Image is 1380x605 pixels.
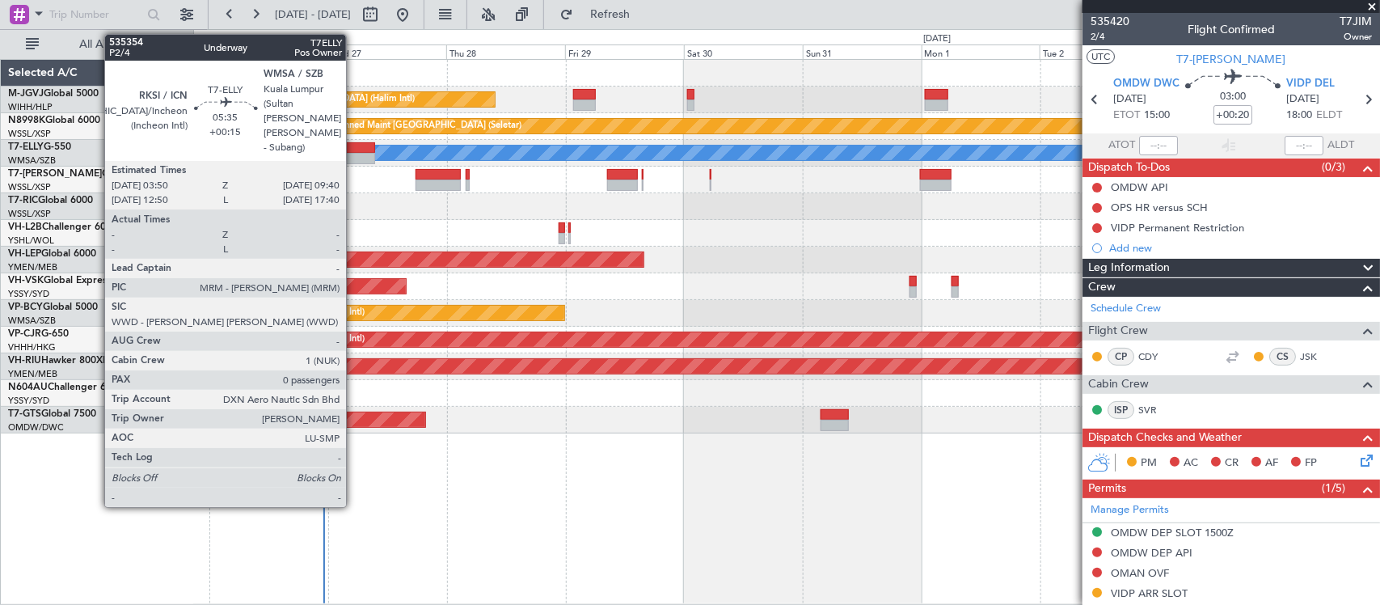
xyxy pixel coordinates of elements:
span: Refresh [576,9,644,20]
a: WSSL/XSP [8,181,51,193]
a: YSHL/WOL [8,235,54,247]
span: Crew [1088,278,1116,297]
span: OMDW DWC [1113,76,1180,92]
span: M-JGVJ [8,89,44,99]
a: YMEN/MEB [8,261,57,273]
span: VP-BCY [8,302,43,312]
span: N8998K [8,116,45,125]
div: VIDP ARR SLOT [1111,586,1188,600]
span: N604AU [8,383,48,392]
div: [DATE] [924,32,952,46]
div: Planned Maint [GEOGRAPHIC_DATA] (Seletar) [332,114,522,138]
span: CR [1225,455,1239,472]
a: WMSA/SZB [8,154,56,167]
a: WSSL/XSP [8,128,51,140]
span: AC [1184,455,1198,472]
span: VP-CJR [8,329,41,339]
a: T7-RICGlobal 6000 [8,196,93,205]
span: VH-VSK [8,276,44,286]
span: (0/3) [1322,159,1345,176]
a: T7-ELLYG-550 [8,142,71,152]
a: OMDW/DWC [8,421,64,434]
span: Flight Crew [1088,322,1148,341]
span: All Aircraft [42,39,171,50]
span: T7-[PERSON_NAME] [8,169,102,179]
span: PM [1141,455,1157,472]
a: WSSL/XSP [8,208,51,220]
a: YSSY/SYD [8,288,49,300]
div: Planned Maint [GEOGRAPHIC_DATA] ([GEOGRAPHIC_DATA] Intl) [95,301,365,325]
a: WMSA/SZB [8,315,56,327]
span: T7-RIC [8,196,38,205]
span: FP [1305,455,1317,472]
a: VP-CJRG-650 [8,329,69,339]
div: Tue 2 [1040,44,1158,59]
a: N8998KGlobal 6000 [8,116,100,125]
span: VIDP DEL [1286,76,1335,92]
a: M-JGVJGlobal 5000 [8,89,99,99]
div: ISP [1108,401,1134,419]
span: T7-[PERSON_NAME] [1177,51,1286,68]
span: [DATE] [1286,91,1319,108]
span: [DATE] - [DATE] [275,7,351,22]
button: UTC [1087,49,1115,64]
div: Planned Maint Sydney ([PERSON_NAME] Intl) [330,221,517,245]
span: Leg Information [1088,259,1170,277]
span: VH-L2B [8,222,42,232]
span: T7JIM [1340,13,1372,30]
div: Sun 31 [803,44,922,59]
a: Manage Permits [1091,502,1169,518]
a: YMEN/MEB [8,368,57,380]
a: T7-[PERSON_NAME]Global 7500 [8,169,157,179]
div: Add new [1109,241,1372,255]
input: --:-- [1139,136,1178,155]
div: OMDW API [1111,180,1168,194]
div: Thu 28 [446,44,565,59]
span: (1/5) [1322,480,1345,497]
div: OMDW DEP SLOT 1500Z [1111,526,1234,539]
span: T7-ELLY [8,142,44,152]
a: Schedule Crew [1091,301,1161,317]
span: ETOT [1113,108,1140,124]
span: Cabin Crew [1088,375,1149,394]
span: Dispatch Checks and Weather [1088,429,1242,447]
div: Planned Maint [GEOGRAPHIC_DATA] (Halim Intl) [213,87,415,112]
span: Owner [1340,30,1372,44]
a: N604AUChallenger 604 [8,383,117,392]
a: T7-GTSGlobal 7500 [8,409,96,419]
span: VH-RIU [8,356,41,366]
div: VIDP Permanent Restriction [1111,221,1244,235]
span: 2/4 [1091,30,1129,44]
button: All Aircraft [18,32,175,57]
a: YSSY/SYD [8,395,49,407]
span: Dispatch To-Dos [1088,159,1170,177]
div: Fri 29 [565,44,684,59]
div: Wed 27 [328,44,447,59]
a: VH-L2BChallenger 604 [8,222,112,232]
a: VH-VSKGlobal Express XRS [8,276,133,286]
div: OPS HR versus SCH [1111,201,1208,214]
div: Flight Confirmed [1188,22,1275,39]
input: Trip Number [49,2,142,27]
span: AF [1265,455,1278,472]
span: ATOT [1108,137,1135,154]
span: [DATE] [1113,91,1146,108]
span: ELDT [1316,108,1342,124]
div: CS [1269,348,1296,366]
div: CP [1108,348,1134,366]
a: VHHH/HKG [8,341,56,353]
span: 535420 [1091,13,1129,30]
a: VP-BCYGlobal 5000 [8,302,98,312]
span: ALDT [1327,137,1354,154]
div: OMAN OVF [1111,566,1169,580]
button: Refresh [552,2,649,27]
div: [DATE] [196,32,224,46]
a: WIHH/HLP [8,101,53,113]
a: CDY [1138,349,1175,364]
div: OMDW DEP API [1111,546,1192,560]
a: JSK [1300,349,1336,364]
span: 03:00 [1220,89,1246,105]
span: VH-LEP [8,249,41,259]
span: T7-GTS [8,409,41,419]
a: VH-LEPGlobal 6000 [8,249,96,259]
